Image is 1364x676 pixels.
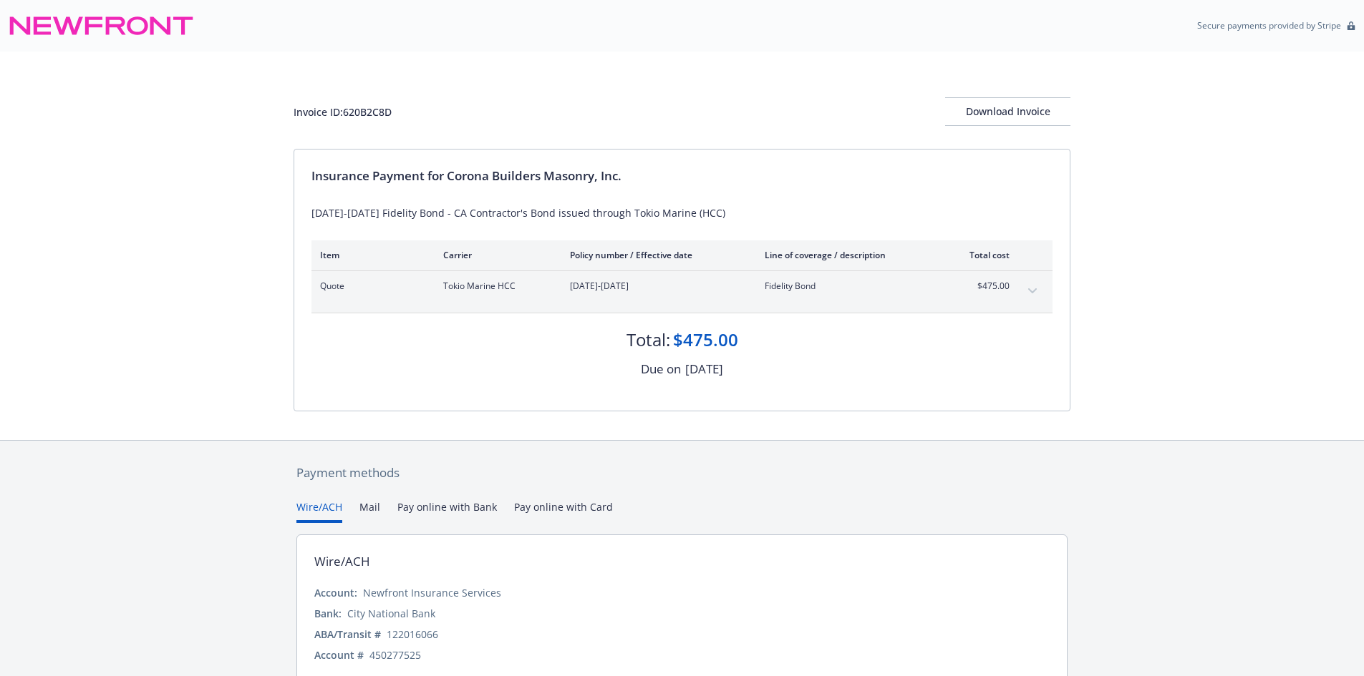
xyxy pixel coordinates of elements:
[359,499,380,523] button: Mail
[765,249,933,261] div: Line of coverage / description
[765,280,933,293] span: Fidelity Bond
[673,328,738,352] div: $475.00
[443,249,547,261] div: Carrier
[570,249,742,261] div: Policy number / Effective date
[514,499,613,523] button: Pay online with Card
[641,360,681,378] div: Due on
[320,280,420,293] span: Quote
[443,280,547,293] span: Tokio Marine HCC
[369,647,421,662] div: 450277525
[296,464,1068,482] div: Payment methods
[945,98,1070,125] div: Download Invoice
[314,627,381,642] div: ABA/Transit #
[311,205,1053,220] div: [DATE]-[DATE] Fidelity Bond - CA Contractor's Bond issued through Tokio Marine (HCC)
[347,606,435,621] div: City National Bank
[685,360,723,378] div: [DATE]
[1021,280,1044,303] button: expand content
[314,585,357,600] div: Account:
[397,499,497,523] button: Pay online with Bank
[311,167,1053,185] div: Insurance Payment for Corona Builders Masonry, Inc.
[314,552,370,571] div: Wire/ACH
[320,249,420,261] div: Item
[945,97,1070,126] button: Download Invoice
[956,280,1010,293] span: $475.00
[311,271,1053,313] div: QuoteTokio Marine HCC[DATE]-[DATE]Fidelity Bond$475.00expand content
[294,104,392,119] div: Invoice ID: 620B2C8D
[363,585,501,600] div: Newfront Insurance Services
[1197,19,1341,31] p: Secure payments provided by Stripe
[296,499,342,523] button: Wire/ACH
[627,328,670,352] div: Total:
[956,249,1010,261] div: Total cost
[387,627,438,642] div: 122016066
[570,280,742,293] span: [DATE]-[DATE]
[314,647,364,662] div: Account #
[314,606,342,621] div: Bank:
